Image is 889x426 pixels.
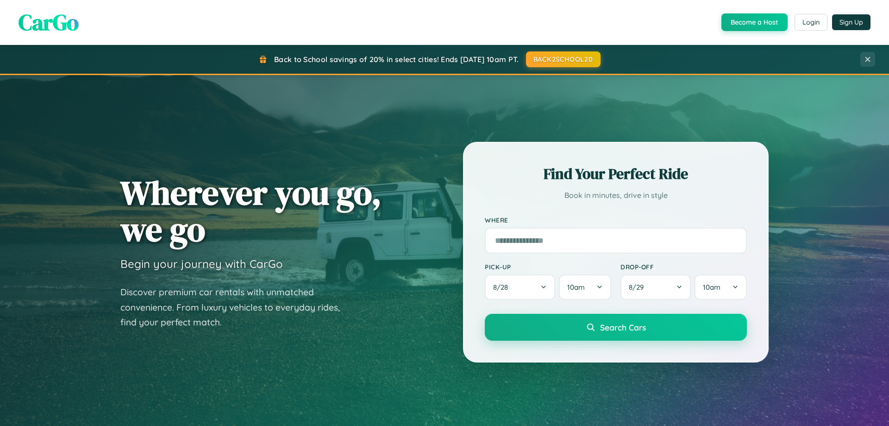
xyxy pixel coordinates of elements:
h2: Find Your Perfect Ride [485,164,747,184]
button: 8/28 [485,274,555,300]
label: Pick-up [485,263,611,271]
span: 10am [567,283,585,292]
button: Search Cars [485,314,747,341]
span: Back to School savings of 20% in select cities! Ends [DATE] 10am PT. [274,55,519,64]
button: 10am [695,274,747,300]
h3: Begin your journey with CarGo [120,257,283,271]
span: CarGo [19,7,79,38]
p: Discover premium car rentals with unmatched convenience. From luxury vehicles to everyday rides, ... [120,285,352,330]
label: Drop-off [620,263,747,271]
p: Book in minutes, drive in style [485,189,747,202]
span: 10am [703,283,720,292]
span: 8 / 29 [629,283,648,292]
label: Where [485,216,747,224]
button: Sign Up [832,14,870,30]
button: Login [795,14,827,31]
span: Search Cars [600,322,646,332]
span: 8 / 28 [493,283,513,292]
button: BACK2SCHOOL20 [526,51,601,67]
h1: Wherever you go, we go [120,174,382,248]
button: Become a Host [721,13,788,31]
button: 10am [559,274,611,300]
button: 8/29 [620,274,691,300]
